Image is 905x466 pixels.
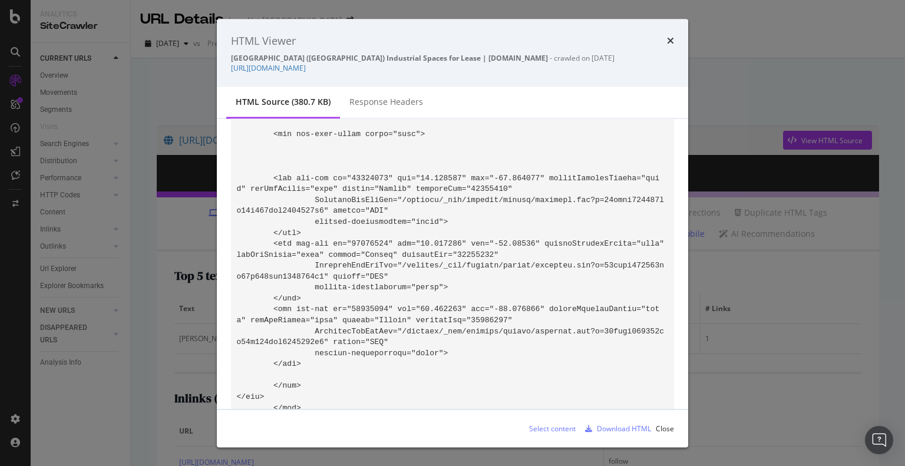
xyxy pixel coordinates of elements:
[231,53,548,63] strong: [GEOGRAPHIC_DATA] ([GEOGRAPHIC_DATA]) Industrial Spaces for Lease | [DOMAIN_NAME]
[231,63,306,73] a: [URL][DOMAIN_NAME]
[236,96,331,108] div: HTML source (380.7 KB)
[231,33,296,48] div: HTML Viewer
[656,419,674,438] button: Close
[656,423,674,433] div: Close
[667,33,674,48] div: times
[520,419,576,438] button: Select content
[597,423,651,433] div: Download HTML
[349,96,423,108] div: Response Headers
[217,19,688,447] div: modal
[865,426,893,454] div: Open Intercom Messenger
[231,53,674,63] div: - crawled on [DATE]
[580,419,651,438] button: Download HTML
[529,423,576,433] div: Select content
